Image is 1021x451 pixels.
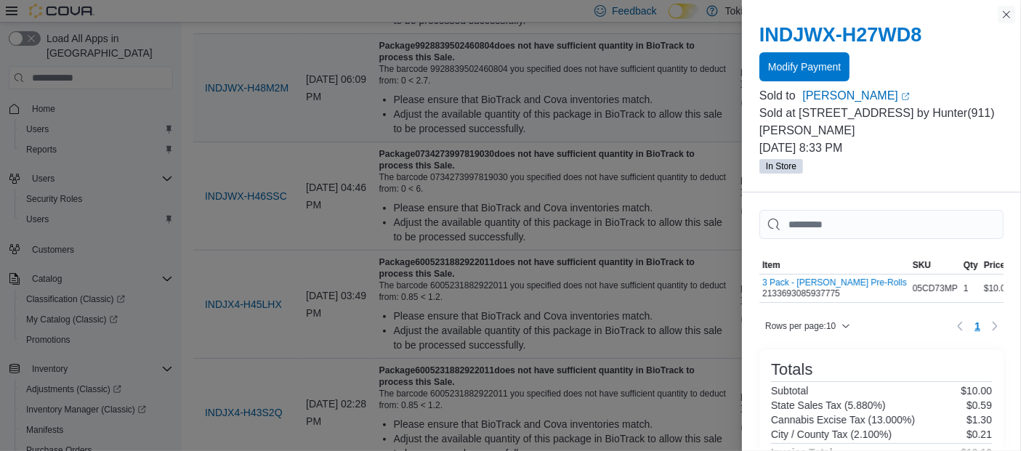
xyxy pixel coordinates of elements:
[961,280,981,297] div: 1
[759,52,850,81] button: Modify Payment
[759,159,803,174] span: In Store
[762,277,907,299] div: 2133693085937775
[966,428,992,440] p: $0.21
[961,385,992,397] p: $10.00
[984,259,1005,271] span: Price
[762,277,907,288] button: 3 Pack - [PERSON_NAME] Pre-Rolls
[910,256,961,274] button: SKU
[966,414,992,426] p: $1.30
[759,105,1004,139] p: Sold at [STREET_ADDRESS] by Hunter(911) [PERSON_NAME]
[981,256,1014,274] button: Price
[768,60,841,74] span: Modify Payment
[913,283,958,294] span: 05CD73MP
[759,256,910,274] button: Item
[771,399,886,411] h6: State Sales Tax (5.880%)
[986,317,1004,335] button: Next page
[974,319,980,333] span: 1
[964,259,978,271] span: Qty
[951,317,969,335] button: Previous page
[766,160,796,173] span: In Store
[759,139,1004,157] p: [DATE] 8:33 PM
[759,23,1004,46] h2: INDJWX-H27WD8
[759,210,1004,239] input: This is a search bar. As you type, the results lower in the page will automatically filter.
[771,361,812,378] h3: Totals
[998,6,1015,23] button: Close this dialog
[981,280,1014,297] div: $10.00
[762,259,780,271] span: Item
[771,385,808,397] h6: Subtotal
[966,399,992,411] p: $0.59
[759,317,856,335] button: Rows per page:10
[961,256,981,274] button: Qty
[802,87,1004,105] a: [PERSON_NAME]External link
[969,314,986,338] ul: Pagination for table: MemoryTable from EuiInMemoryTable
[969,314,986,338] button: Page 1 of 1
[771,428,892,440] h6: City / County Tax (2.100%)
[765,320,836,332] span: Rows per page : 10
[951,314,1004,338] nav: Pagination for table: MemoryTable from EuiInMemoryTable
[771,414,915,426] h6: Cannabis Excise Tax (13.000%)
[901,92,910,101] svg: External link
[913,259,931,271] span: SKU
[759,87,799,105] div: Sold to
